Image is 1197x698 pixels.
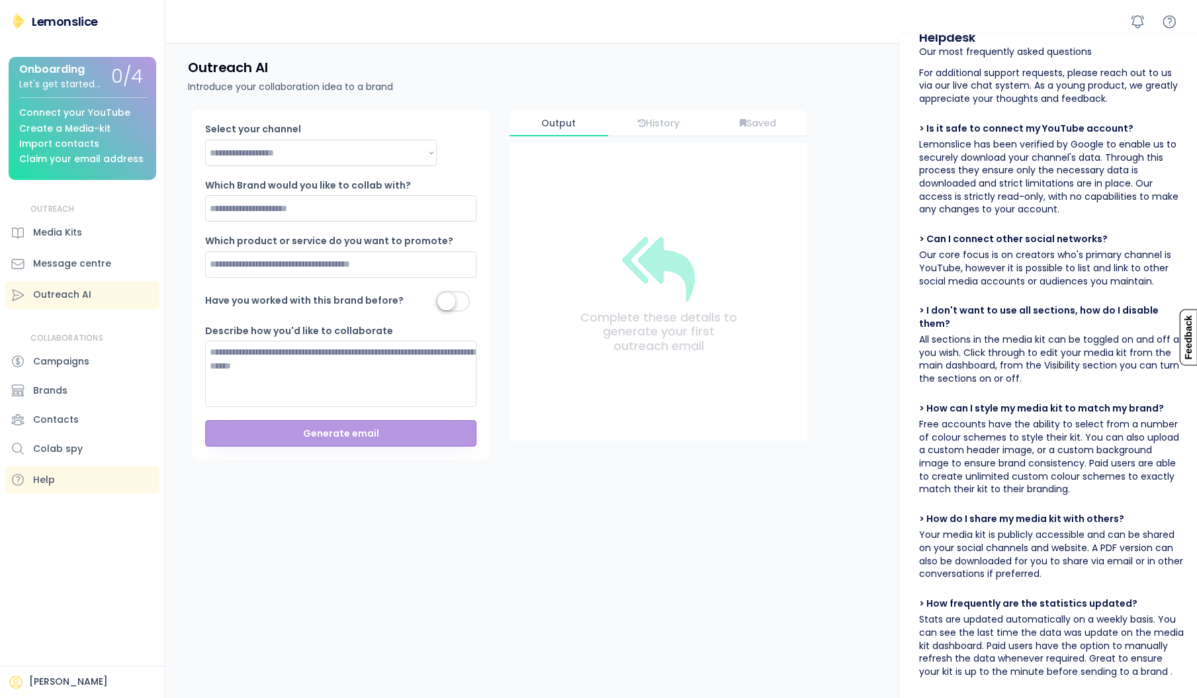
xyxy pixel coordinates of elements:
div: Colab spy [33,442,83,456]
div: Help [33,473,55,487]
div: > How frequently are the statistics updated? [919,597,1137,611]
div: > How do I share my media kit with others? [919,513,1124,526]
div: Brands [33,384,67,398]
div: Stats are updated automatically on a weekly basis. You can see the last time the data was update ... [919,613,1184,678]
div: Lemonslice has been verified by Google to enable us to securely download your channel's data. Thr... [919,138,1184,216]
img: Lemonslice [11,13,26,29]
div: Complete these details to generate your first outreach email [576,310,741,353]
div: > How can I style my media kit to match my brand? [919,402,1164,415]
div: All sections in the media kit can be toggled on and off as you wish. Click through to edit your m... [919,333,1184,385]
div: Claim your email address [19,154,144,164]
div: Onboarding [19,64,85,75]
div: 0/4 [111,67,143,87]
div: Which product or service do you want to promote? [205,235,453,248]
div: Connect your YouTube [19,108,130,118]
div: History [609,118,708,129]
div: [PERSON_NAME] [29,676,108,689]
div: > Is it safe to connect my YouTube account? [919,122,1133,136]
div: Contacts [33,413,79,427]
div: Import contacts [19,139,99,149]
div: Outreach AI [33,288,91,302]
div: Introduce your collaboration idea to a brand [188,80,393,94]
div: Lemonslice [32,13,98,30]
div: Saved [709,118,808,129]
div: COLLABORATIONS [30,333,103,344]
div: Select your channel [205,123,337,136]
div: Message centre [33,257,111,271]
div: > I don't want to use all sections, how do I disable them? [919,304,1184,330]
h4: Outreach AI [188,59,268,76]
div: Media Kits [33,226,82,240]
div: Create a Media-kit [19,124,111,134]
div: For additional support requests, please reach out to us via our live chat system. As a young prod... [919,67,1184,106]
div: OUTREACH [30,204,75,215]
div: Our core focus is on creators who's primary channel is YouTube, however it is possible to list an... [919,249,1184,288]
div: Output [510,118,608,129]
div: > Can I connect other social networks? [919,233,1108,246]
div: Your media kit is publicly accessible and can be shared on your social channels and website. A PD... [919,529,1184,580]
button: Generate email [205,420,476,447]
div: Describe how you'd like to collaborate [205,325,393,338]
div: Have you worked with this brand before? [205,294,404,308]
div: Campaigns [33,355,89,369]
div: Free accounts have the ability to select from a number of colour schemes to style their kit. You ... [919,418,1184,496]
div: Let's get started... [19,79,101,89]
div: Which Brand would you like to collab with? [205,179,411,193]
div: Our most frequently asked questions [919,46,1092,59]
div: Helpdesk [919,29,975,46]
